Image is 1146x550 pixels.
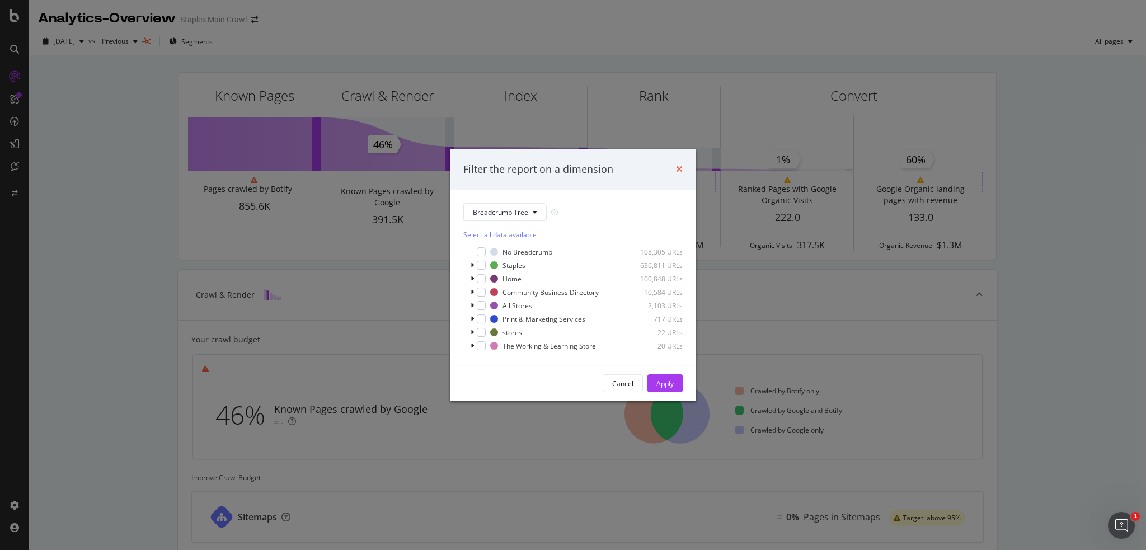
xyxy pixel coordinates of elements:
div: Community Business Directory [502,288,599,297]
div: 20 URLs [628,341,683,351]
div: 636,811 URLs [628,261,683,270]
div: Print & Marketing Services [502,314,585,324]
div: stores [502,328,522,337]
div: Filter the report on a dimension [463,162,613,177]
div: times [676,162,683,177]
div: 100,848 URLs [628,274,683,284]
div: 108,305 URLs [628,247,683,257]
div: 10,584 URLs [628,288,683,297]
div: No Breadcrumb [502,247,552,257]
span: Breadcrumb Tree [473,208,528,217]
div: Select all data available [463,230,683,239]
div: 717 URLs [628,314,683,324]
button: Apply [647,374,683,392]
div: Apply [656,379,674,388]
iframe: Intercom live chat [1108,512,1135,539]
div: Staples [502,261,525,270]
span: 1 [1131,512,1140,521]
div: Home [502,274,522,284]
div: 2,103 URLs [628,301,683,311]
div: The Working & Learning Store [502,341,596,351]
div: modal [450,149,696,402]
div: Cancel [612,379,633,388]
button: Breadcrumb Tree [463,203,547,221]
button: Cancel [603,374,643,392]
div: All Stores [502,301,532,311]
div: 22 URLs [628,328,683,337]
